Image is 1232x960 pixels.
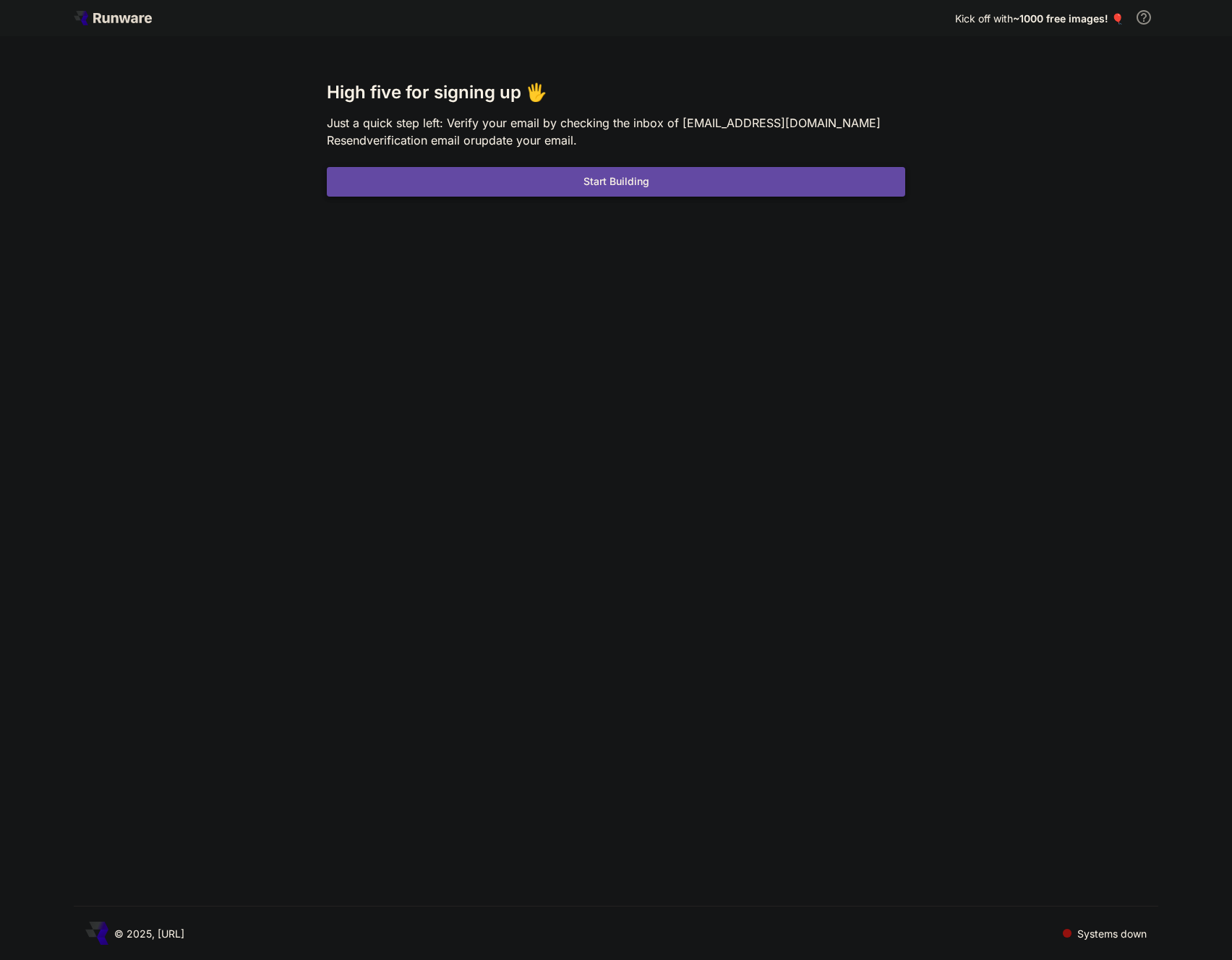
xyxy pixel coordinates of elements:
[1077,926,1147,941] p: Systems down
[327,167,905,197] button: Start Building
[327,82,905,103] h3: High five for signing up 🖐️
[475,132,577,150] button: update your email.
[1013,12,1124,25] span: ~1000 free images! 🎈
[1129,3,1158,32] button: In order to qualify for free credit, you need to sign up with a business email address and click ...
[327,132,367,150] button: Resend
[367,133,475,147] span: verification email or
[955,12,1013,25] span: Kick off with
[327,116,881,130] span: Just a quick step left: Verify your email by checking the inbox of [EMAIL_ADDRESS][DOMAIN_NAME]
[114,926,184,941] p: © 2025, [URL]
